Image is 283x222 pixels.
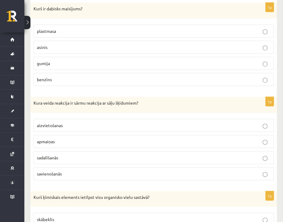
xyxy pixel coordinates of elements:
span: sadalīšanās [37,155,58,160]
span: apmaiņas [37,139,55,144]
input: benzīns [263,78,267,83]
input: asinis [263,46,267,50]
input: sadalīšanās [263,156,267,161]
input: savienošanās [263,172,267,177]
span: savienošanās [37,171,62,176]
p: Kurš ir dabisks maisījums? [34,6,243,12]
a: Rīgas 1. Tālmācības vidusskola [7,11,24,26]
span: skābeklis [37,217,54,222]
span: benzīns [37,77,52,82]
input: apmaiņas [263,140,267,145]
p: 1p [265,2,274,12]
input: aizvietošanas [263,124,267,129]
span: plastmasa [37,28,56,34]
p: 1p [265,191,274,201]
input: plastmasa [263,29,267,34]
p: 1p [265,97,274,106]
p: Kura veida reakcija ir sārmu reakcija ar sāļu šķīdumiem? [34,100,243,106]
span: asinis [37,44,48,50]
span: aizvietošanas [37,123,63,128]
input: gumija [263,62,267,67]
span: gumija [37,61,50,66]
p: Kurš ķīmiskais elements ietilpst visu organisko vielu sastāvā? [34,194,243,200]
